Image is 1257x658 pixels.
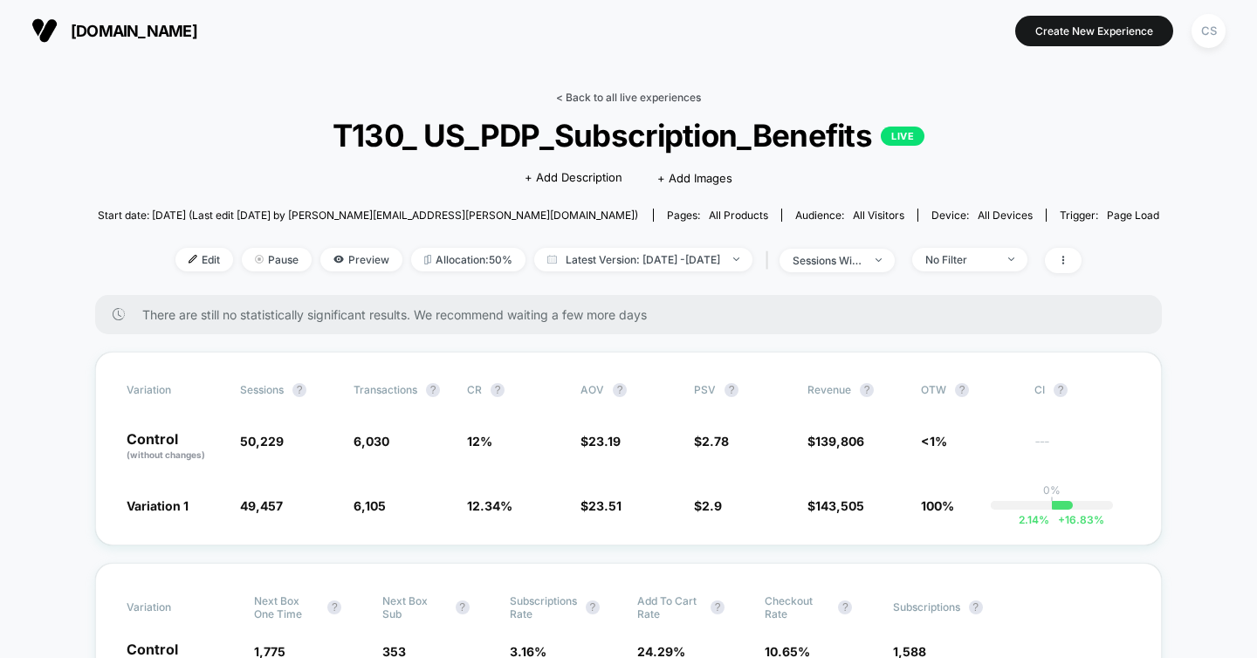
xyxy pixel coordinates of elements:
span: Latest Version: [DATE] - [DATE] [534,248,752,271]
button: ? [586,600,600,614]
button: ? [711,600,725,614]
span: 6,030 [354,434,389,449]
button: ? [426,383,440,397]
button: Create New Experience [1015,16,1173,46]
img: rebalance [424,255,431,264]
span: 23.19 [588,434,621,449]
span: Preview [320,248,402,271]
img: end [733,257,739,261]
span: 50,229 [240,434,284,449]
span: 100% [921,498,954,513]
p: 0% [1043,483,1061,497]
button: ? [491,383,505,397]
span: $ [694,434,729,449]
img: Visually logo [31,17,58,44]
span: Next Box One Time [254,594,319,620]
span: T130_ US_PDP_Subscription_Benefits [151,117,1107,154]
p: Control [127,432,223,462]
button: ? [955,383,969,397]
span: Pause [242,248,312,271]
div: Trigger: [1060,209,1159,222]
div: sessions with impression [793,254,862,267]
div: CS [1192,14,1226,48]
span: 12 % [467,434,492,449]
span: Sessions [240,383,284,396]
button: ? [292,383,306,397]
span: Add To Cart Rate [637,594,702,620]
span: all products [709,209,768,222]
span: 12.34 % [467,498,512,513]
p: | [1050,497,1054,510]
span: Allocation: 50% [411,248,525,271]
img: end [1008,257,1014,261]
span: Start date: [DATE] (Last edit [DATE] by [PERSON_NAME][EMAIL_ADDRESS][PERSON_NAME][DOMAIN_NAME]) [98,209,638,222]
span: --- [1034,436,1130,462]
button: ? [1054,383,1068,397]
span: All Visitors [853,209,904,222]
span: Transactions [354,383,417,396]
span: CI [1034,383,1130,397]
span: Revenue [807,383,851,396]
span: 6,105 [354,498,386,513]
span: Device: [917,209,1046,222]
span: Next Box Sub [382,594,447,620]
span: CR [467,383,482,396]
span: $ [807,498,864,513]
div: No Filter [925,253,995,266]
span: $ [580,498,622,513]
button: ? [613,383,627,397]
span: Variation [127,594,223,620]
img: calendar [547,255,557,264]
img: end [876,258,882,262]
span: Subscriptions Rate [510,594,577,620]
span: | [761,248,780,273]
span: + Add Images [657,171,732,185]
span: Variation [127,383,223,397]
span: Page Load [1107,209,1159,222]
span: $ [694,498,722,513]
span: 139,806 [815,434,864,449]
button: [DOMAIN_NAME] [26,17,203,45]
span: Subscriptions [893,600,960,613]
span: <1% [921,434,947,449]
img: edit [189,255,197,264]
span: all devices [978,209,1033,222]
span: 2.14 % [1019,513,1049,526]
span: 23.51 [588,498,622,513]
span: PSV [694,383,716,396]
span: 2.78 [702,434,729,449]
span: + [1058,513,1065,526]
button: ? [838,600,852,614]
span: (without changes) [127,449,205,460]
span: 143,505 [815,498,864,513]
p: LIVE [881,127,924,146]
span: OTW [921,383,1017,397]
span: $ [580,434,621,449]
span: 49,457 [240,498,283,513]
span: 16.83 % [1049,513,1104,526]
button: ? [969,600,983,614]
button: ? [327,600,341,614]
span: [DOMAIN_NAME] [71,22,197,40]
span: AOV [580,383,604,396]
button: ? [456,600,470,614]
img: end [255,255,264,264]
button: ? [860,383,874,397]
span: There are still no statistically significant results. We recommend waiting a few more days [142,307,1127,322]
button: ? [725,383,738,397]
span: + Add Description [525,169,622,187]
button: CS [1186,13,1231,49]
div: Audience: [795,209,904,222]
span: 2.9 [702,498,722,513]
span: Variation 1 [127,498,189,513]
span: Checkout Rate [765,594,829,620]
span: Edit [175,248,233,271]
div: Pages: [667,209,768,222]
a: < Back to all live experiences [556,91,701,104]
span: $ [807,434,864,449]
